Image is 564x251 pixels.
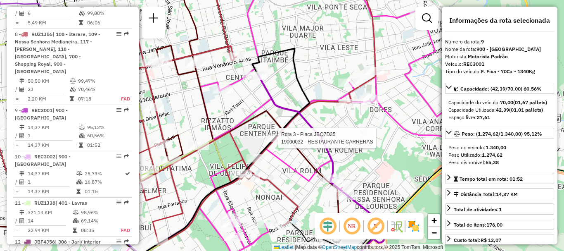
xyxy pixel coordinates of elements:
[116,239,121,244] em: Opções
[81,226,113,234] td: 08:35
[481,237,501,243] strong: R$ 12,07
[15,217,19,225] td: /
[496,191,518,197] span: 14,37 KM
[513,99,547,105] strong: (01,67 pallets)
[70,87,76,92] i: % de utilização da cubagem
[73,210,79,215] i: % de utilização do peso
[84,187,124,196] td: 01:15
[19,210,24,215] i: Distância Total
[125,171,130,176] i: Rota otimizada
[116,154,121,159] em: Opções
[496,107,509,113] strong: 42,39
[454,206,502,213] span: Total de atividades:
[445,188,554,199] a: Distância Total:14,37 KM
[19,87,24,92] i: Total de Atividades
[113,226,130,234] td: FAD
[481,38,484,45] strong: 9
[84,170,124,178] td: 25,73%
[272,244,445,251] div: Map data © contributors,© 2025 TomTom, Microsoft
[15,141,19,149] td: =
[81,208,113,217] td: 98,96%
[15,95,19,103] td: =
[15,19,19,27] td: =
[27,95,69,103] td: 2,20 KM
[27,208,72,217] td: 321,14 KM
[27,9,78,17] td: 6
[27,19,78,27] td: 5,49 KM
[295,244,296,250] span: |
[454,191,518,198] div: Distância Total:
[87,123,128,131] td: 95,12%
[19,179,24,184] i: Total de Atividades
[73,218,79,223] i: % de utilização da cubagem
[445,60,554,68] div: Veículo:
[445,68,554,75] div: Tipo do veículo:
[15,178,19,186] td: /
[15,107,68,121] span: | 900 - [GEOGRAPHIC_DATA]
[462,131,542,137] span: Peso: (1.274,62/1.340,00) 95,12%
[145,10,162,29] a: Nova sessão e pesquisa
[318,216,338,236] span: Ocultar deslocamento
[460,86,542,92] span: Capacidade: (42,39/70,00) 60,56%
[112,95,130,103] td: FAD
[366,216,386,236] span: Exibir rótulo
[15,9,19,17] td: /
[19,79,24,84] i: Distância Total
[15,187,19,196] td: =
[476,46,541,52] strong: 900 - [GEOGRAPHIC_DATA]
[116,31,121,36] em: Opções
[124,31,129,36] em: Rota exportada
[448,151,551,159] div: Peso Utilizado:
[445,173,554,184] a: Tempo total em rota: 01:52
[445,38,554,45] div: Número da rota:
[79,143,83,148] i: Tempo total em rota
[27,77,69,85] td: 50,50 KM
[27,131,78,140] td: 1
[79,11,85,16] i: % de utilização da cubagem
[448,159,551,166] div: Peso disponível:
[87,131,128,140] td: 60,56%
[79,20,83,25] i: Tempo total em rota
[27,226,72,234] td: 22,94 KM
[445,219,554,230] a: Total de itens:176,00
[448,106,551,114] div: Capacidade Utilizada:
[87,141,128,149] td: 01:52
[445,128,554,139] a: Peso: (1.274,62/1.340,00) 95,12%
[19,125,24,130] i: Distância Total
[445,53,554,60] div: Motorista:
[448,114,551,121] div: Espaço livre:
[79,133,85,138] i: % de utilização da cubagem
[27,170,76,178] td: 14,37 KM
[15,85,19,93] td: /
[454,221,502,229] div: Total de itens:
[19,171,24,176] i: Distância Total
[486,222,502,228] strong: 176,00
[499,206,502,213] strong: 1
[407,220,420,233] img: Exibir/Ocultar setores
[486,159,499,165] strong: 65,38
[15,226,19,234] td: =
[34,200,55,206] span: RUZ1J38
[15,153,71,167] span: 10 -
[342,216,362,236] span: Ocultar NR
[73,228,77,233] i: Tempo total em rota
[481,68,535,74] strong: F. Fixa - 70Cx - 1340Kg
[31,107,52,113] span: REC3001
[468,53,508,60] strong: Motorista Padrão
[486,144,506,151] strong: 1.340,00
[78,77,112,85] td: 99,47%
[87,19,128,27] td: 06:06
[509,107,543,113] strong: (01,01 pallets)
[124,108,129,112] em: Rota exportada
[454,237,501,244] div: Custo total:
[124,154,129,159] em: Rota exportada
[27,123,78,131] td: 14,37 KM
[445,83,554,94] a: Capacidade: (42,39/70,00) 60,56%
[428,227,440,239] a: Zoom out
[390,220,403,233] img: Fluxo de ruas
[445,234,554,245] a: Custo total:R$ 12,07
[27,187,76,196] td: 14,37 KM
[70,96,74,101] i: Tempo total em rota
[27,217,72,225] td: 14
[70,79,76,84] i: % de utilização do peso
